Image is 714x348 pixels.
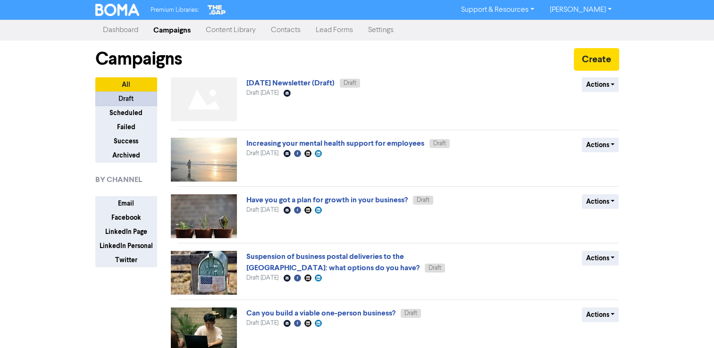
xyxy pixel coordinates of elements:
a: Settings [361,21,401,40]
img: Not found [171,77,237,121]
button: Actions [582,77,619,92]
a: Increasing your mental health support for employees [246,139,424,148]
img: image_1757464390813.jpg [171,194,237,238]
span: BY CHANNEL [95,174,142,185]
iframe: Chat Widget [667,303,714,348]
button: Draft [95,91,157,106]
span: Draft [404,310,417,316]
a: Content Library [198,21,263,40]
button: LinkedIn Personal [95,239,157,253]
button: All [95,77,157,92]
a: Lead Forms [308,21,361,40]
button: Email [95,196,157,211]
button: Twitter [95,253,157,267]
span: Draft [344,80,356,86]
button: Actions [582,251,619,265]
span: Draft [DATE] [246,320,278,326]
span: Premium Libraries: [151,7,199,13]
span: Draft [428,265,441,271]
a: Suspension of business postal deliveries to the [GEOGRAPHIC_DATA]: what options do you have? [246,252,420,273]
a: Can you build a viable one-person business? [246,308,395,318]
span: Draft [DATE] [246,90,278,96]
a: Campaigns [146,21,198,40]
a: [PERSON_NAME] [542,2,619,17]
button: Facebook [95,210,157,225]
button: Archived [95,148,157,163]
span: Draft [DATE] [246,150,278,157]
span: Draft [433,141,446,147]
a: Support & Resources [454,2,542,17]
a: Contacts [263,21,308,40]
button: Create [574,48,619,71]
span: Draft [DATE] [246,275,278,281]
button: Success [95,134,157,149]
span: Draft [DATE] [246,207,278,213]
a: [DATE] Newsletter (Draft) [246,78,335,88]
a: Dashboard [95,21,146,40]
button: Actions [582,138,619,152]
img: image_1757464388055.jpg [171,251,237,295]
a: Have you got a plan for growth in your business? [246,195,408,205]
span: Draft [417,197,429,203]
button: Actions [582,307,619,322]
h1: Campaigns [95,48,182,70]
button: Scheduled [95,106,157,120]
img: image_1757464295503.jpeg [171,138,237,182]
img: The Gap [206,4,227,16]
button: Failed [95,120,157,134]
img: BOMA Logo [95,4,140,16]
button: LinkedIn Page [95,224,157,239]
button: Actions [582,194,619,209]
